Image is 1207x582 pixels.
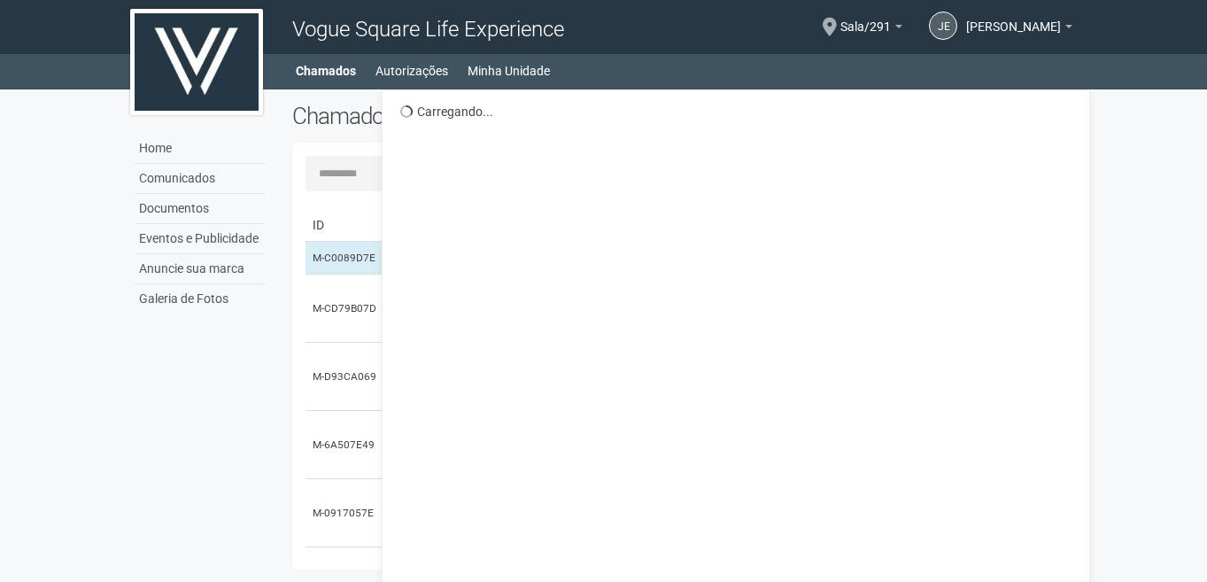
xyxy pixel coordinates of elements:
a: [PERSON_NAME] [966,22,1072,36]
a: Home [135,134,266,164]
a: Documentos [135,194,266,224]
img: logo.jpg [130,9,263,115]
a: Minha Unidade [468,58,550,83]
h2: Chamados [292,103,604,129]
span: Sala/291 [840,3,891,34]
a: JE [929,12,957,40]
td: M-C0089D7E [306,242,385,275]
a: Galeria de Fotos [135,284,266,314]
a: Chamados [296,58,356,83]
a: Eventos e Publicidade [135,224,266,254]
div: Carregando... [400,104,1076,120]
td: M-CD79B07D [306,275,385,343]
a: Comunicados [135,164,266,194]
a: Sala/291 [840,22,902,36]
td: M-6A507E49 [306,411,385,479]
span: Vogue Square Life Experience [292,17,564,42]
td: M-0917057E [306,479,385,547]
td: ID [306,209,385,242]
a: Autorizações [375,58,448,83]
span: JOSÉ EDUARDO ALBANO DO AMARANTE FILHO [966,3,1061,34]
a: Anuncie sua marca [135,254,266,284]
td: M-D93CA069 [306,343,385,411]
